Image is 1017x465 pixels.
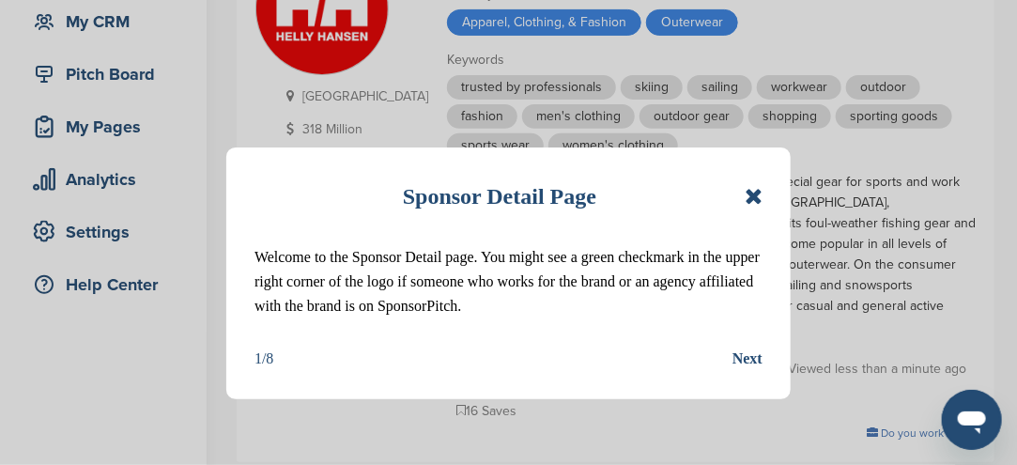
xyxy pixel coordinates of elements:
[732,347,763,371] button: Next
[403,176,596,217] h1: Sponsor Detail Page
[254,347,273,371] div: 1/8
[942,390,1002,450] iframe: Button to launch messaging window
[254,245,763,318] p: Welcome to the Sponsor Detail page. You might see a green checkmark in the upper right corner of ...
